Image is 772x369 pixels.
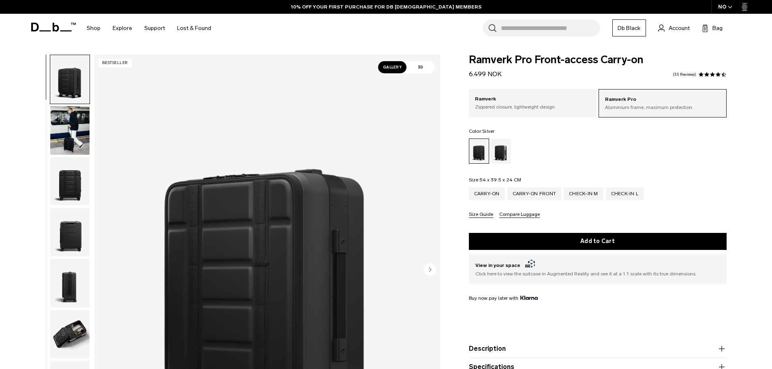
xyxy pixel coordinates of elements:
[177,14,211,43] a: Lost & Found
[669,24,690,32] span: Account
[50,310,90,358] img: Ramverk Pro Front-access Carry-on Black Out
[475,103,591,111] p: Zippered closure, lightweight design.
[87,14,101,43] a: Shop
[378,61,406,73] span: Gallery
[469,177,522,182] legend: Size:
[50,55,90,104] img: Ramverk Pro Front-access Carry-on Black Out
[50,208,90,256] img: Ramverk Pro Front-access Carry-on Black Out
[475,270,720,277] span: Click here to view the suitcase in Augmented Reality and see it at a 1:1 scale with its true dime...
[469,129,495,134] legend: Color:
[605,96,720,104] p: Ramverk Pro
[424,263,436,277] button: Next slide
[469,254,727,284] button: View in your space Click here to view the suitcase in Augmented Reality and see it at a 1:1 scale...
[81,14,217,43] nav: Main Navigation
[469,233,727,250] button: Add to Cart
[499,212,540,218] button: Compare Luggage
[520,296,538,300] img: {"height" => 20, "alt" => "Klarna"}
[469,212,493,218] button: Size Guide
[491,139,511,164] a: Silver
[50,259,90,307] img: Ramverk Pro Front-access Carry-on Black Out
[480,177,521,183] span: 54 x 39.5 x 24 CM
[144,14,165,43] a: Support
[475,95,591,103] p: Ramverk
[469,139,489,164] a: Black Out
[469,89,597,117] a: Ramverk Zippered closure, lightweight design.
[482,128,495,134] span: Silver
[469,294,538,302] span: Buy now pay later with
[469,70,502,78] span: 6.499 NOK
[507,187,562,200] a: Carry-on Front
[50,106,90,155] img: Ramverk Pro Front-access Carry-on Black Out
[406,61,435,73] span: 3D
[98,59,132,67] p: Bestseller
[702,23,723,33] button: Bag
[475,260,720,270] span: View in your space
[712,24,723,32] span: Bag
[612,19,646,36] a: Db Black
[291,3,481,11] a: 10% OFF YOUR FIRST PURCHASE FOR DB [DEMOGRAPHIC_DATA] MEMBERS
[469,55,727,65] span: Ramverk Pro Front-access Carry-on
[50,157,90,206] img: Ramverk Pro Front-access Carry-on Black Out
[606,187,644,200] a: Check-in L
[469,344,727,354] button: Description
[673,73,696,77] a: 33 reviews
[564,187,603,200] a: Check-in M
[50,207,90,257] button: Ramverk Pro Front-access Carry-on Black Out
[605,104,720,111] p: Aluminium frame, maximum protection.
[469,187,505,200] a: Carry-on
[113,14,132,43] a: Explore
[658,23,690,33] a: Account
